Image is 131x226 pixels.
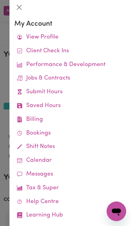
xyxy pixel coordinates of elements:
[14,140,126,154] a: Shift Notes
[107,202,126,221] iframe: Button to launch messaging window
[14,58,126,72] a: Performance & Development
[14,154,126,168] a: Calendar
[14,209,126,222] a: Learning Hub
[14,99,126,113] a: Saved Hours
[14,2,24,12] button: Close
[14,85,126,99] a: Submit Hours
[14,72,126,85] a: Jobs & Contracts
[14,168,126,181] a: Messages
[14,44,126,58] a: Client Check Ins
[14,127,126,140] a: Bookings
[14,31,126,44] a: View Profile
[14,113,126,127] a: Billing
[14,181,126,195] a: Tax & Super
[14,20,126,28] h3: My Account
[14,195,126,209] a: Help Centre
